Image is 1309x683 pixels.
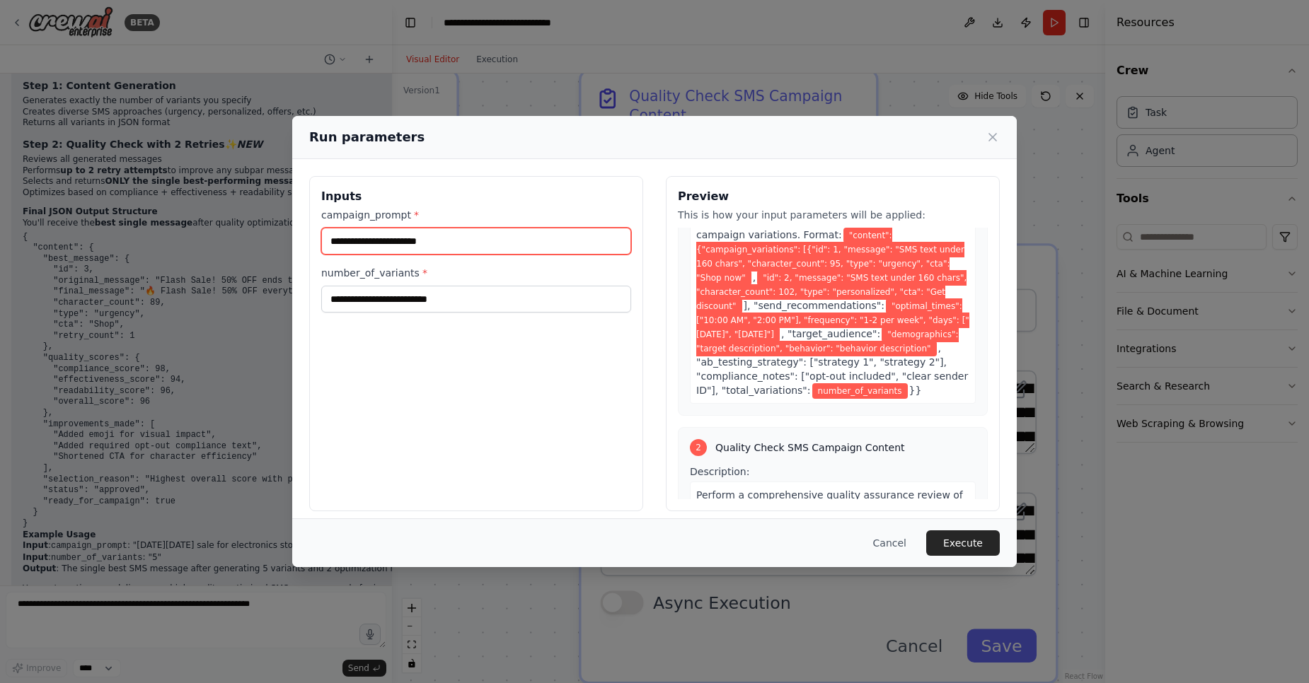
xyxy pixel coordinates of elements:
div: 2 [690,439,707,456]
span: Quality Check SMS Campaign Content [715,440,905,455]
span: Perform a comprehensive quality assurance review of the generated SMS campaign content. Analyze e... [696,489,963,656]
span: ], "send_recommendations": [744,300,884,311]
span: , "target_audience": [781,328,880,339]
span: Variable: "content": {"campaign_variations": [{"id": 1, "message": "SMS text under 160 chars", "c... [696,228,964,286]
label: number_of_variants [321,266,631,280]
h3: Preview [678,188,988,205]
span: Variable: number_of_variants [812,383,908,399]
span: Variable: "optimal_times": ["10:00 AM", "2:00 PM"], "frequency": "1-2 per week", "days": ["Tuesda... [696,298,969,342]
span: }} [909,385,922,396]
button: Cancel [862,530,918,556]
p: This is how your input parameters will be applied: [678,208,988,222]
span: Variable: "id": 2, "message": "SMS text under 160 chars", "character_count": 102, "type": "person... [696,270,967,314]
span: Description: [690,466,749,477]
label: campaign_prompt [321,208,631,222]
h2: Run parameters [309,127,425,147]
span: Variable: "demographics": "target description", "behavior": "behavior description" [696,327,959,356]
span: , [753,272,756,283]
h3: Inputs [321,188,631,205]
button: Execute [926,530,1000,556]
